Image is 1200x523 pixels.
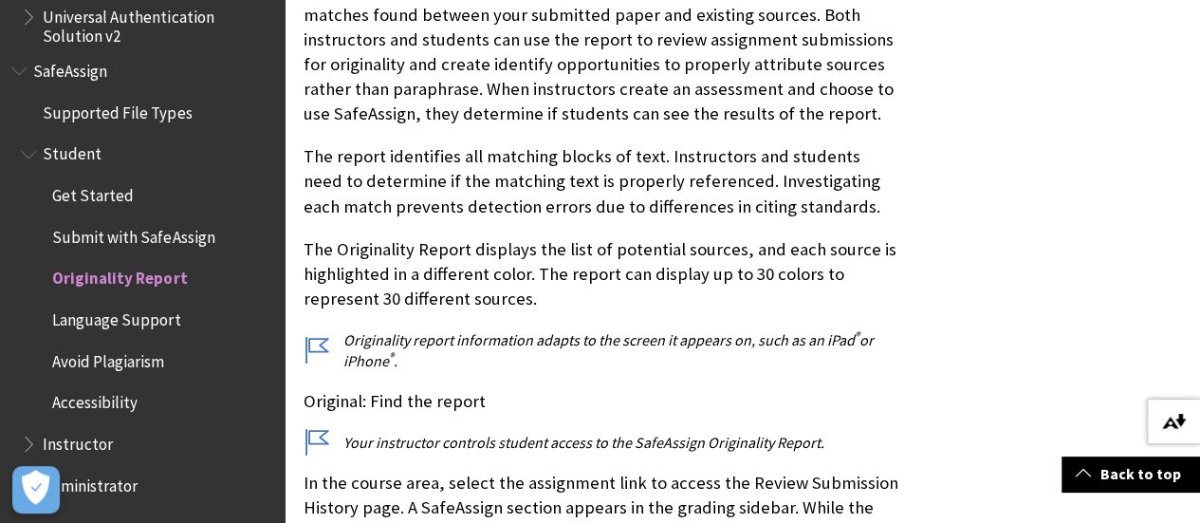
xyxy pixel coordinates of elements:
[304,144,900,219] p: The report identifies all matching blocks of text. Instructors and students need to determine if ...
[389,349,394,364] sup: ®
[52,346,164,371] span: Avoid Plagiarism
[304,432,900,453] p: Your instructor controls student access to the SafeAssign Originality Report.
[33,55,107,81] span: SafeAssign
[52,387,138,413] span: Accessibility
[43,139,102,164] span: Student
[1062,457,1200,492] a: Back to top
[52,263,187,289] span: Originality Report
[43,1,271,46] span: Universal Authentication Solution v2
[304,389,900,414] p: Original: Find the report
[304,329,900,372] p: Originality report information adapts to the screen it appears on, such as an iPad or iPhone .
[52,304,180,329] span: Language Support
[43,470,138,495] span: Administrator
[43,97,192,122] span: Supported File Types
[11,55,273,501] nav: Book outline for Blackboard SafeAssign
[12,466,60,514] button: Open Preferences
[304,237,900,312] p: The Originality Report displays the list of potential sources, and each source is highlighted in ...
[52,221,214,247] span: Submit with SafeAssign
[855,328,859,343] sup: ®
[43,428,113,454] span: Instructor
[52,179,134,205] span: Get Started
